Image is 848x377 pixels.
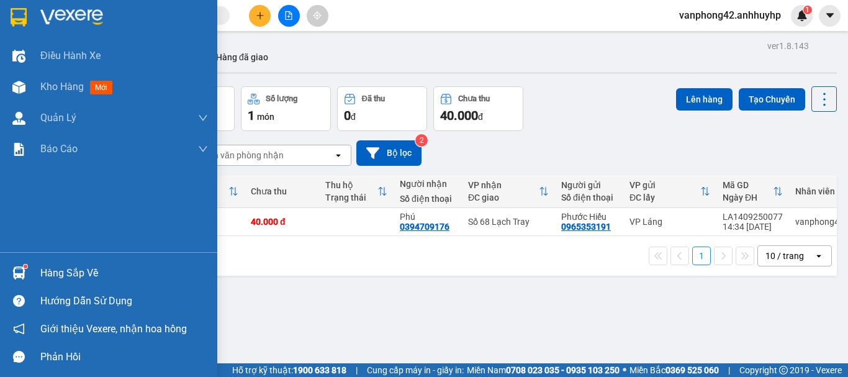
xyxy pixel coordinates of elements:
img: warehouse-icon [12,50,25,63]
img: solution-icon [12,143,25,156]
button: file-add [278,5,300,27]
div: Phước Hiếu [561,212,617,222]
button: Bộ lọc [356,140,422,166]
div: VP Láng [629,217,710,227]
img: warehouse-icon [12,112,25,125]
svg: open [814,251,824,261]
span: Hỗ trợ kỹ thuật: [232,363,346,377]
span: Miền Nam [467,363,620,377]
button: Hàng đã giao [206,42,278,72]
button: Đã thu0đ [337,86,427,131]
span: mới [90,81,112,94]
img: icon-new-feature [796,10,808,21]
span: Kho hàng [40,81,84,93]
div: 0394709176 [400,222,449,232]
span: món [257,112,274,122]
div: Số điện thoại [561,193,617,202]
th: Toggle SortBy [716,175,789,208]
div: Người nhận [400,179,456,189]
span: caret-down [824,10,836,21]
span: vanphong42.anhhuyhp [669,7,791,23]
div: Số 68 Lạch Tray [468,217,549,227]
sup: 1 [803,6,812,14]
img: logo-vxr [11,8,27,27]
sup: 2 [415,134,428,147]
span: Báo cáo [40,141,78,157]
button: 1 [692,247,711,265]
span: Giới thiệu Vexere, nhận hoa hồng [40,321,187,337]
div: 10 / trang [765,250,804,262]
span: 1 [805,6,810,14]
span: message [13,351,25,363]
div: Người gửi [561,180,617,190]
th: Toggle SortBy [623,175,716,208]
span: | [356,363,358,377]
span: file-add [284,11,293,20]
span: 1 [248,108,255,123]
span: đ [478,112,483,122]
div: Hàng sắp về [40,264,208,283]
strong: 0369 525 060 [665,365,719,375]
div: ver 1.8.143 [767,39,809,53]
div: Đã thu [362,94,385,103]
div: Thu hộ [325,180,377,190]
button: caret-down [819,5,841,27]
button: aim [307,5,328,27]
button: Số lượng1món [241,86,331,131]
img: warehouse-icon [12,81,25,94]
span: Miền Bắc [629,363,719,377]
button: Chưa thu40.000đ [433,86,523,131]
div: Phú [400,212,456,222]
div: 14:34 [DATE] [723,222,783,232]
div: Mã GD [723,180,773,190]
span: đ [351,112,356,122]
button: Tạo Chuyến [739,88,805,111]
span: 40.000 [440,108,478,123]
div: Số điện thoại [400,194,456,204]
span: down [198,144,208,154]
button: plus [249,5,271,27]
span: Quản Lý [40,110,76,125]
strong: 1900 633 818 [293,365,346,375]
span: 0 [344,108,351,123]
span: notification [13,323,25,335]
div: LA1409250077 [723,212,783,222]
span: aim [313,11,322,20]
div: Trạng thái [325,193,377,202]
div: Hướng dẫn sử dụng [40,292,208,311]
div: Số lượng [266,94,297,103]
div: Chưa thu [458,94,490,103]
sup: 1 [24,265,27,268]
span: Cung cấp máy in - giấy in: [367,363,464,377]
span: | [728,363,730,377]
div: Ngày ĐH [723,193,773,202]
strong: 0708 023 035 - 0935 103 250 [506,365,620,375]
div: ĐC giao [468,193,539,202]
div: Phản hồi [40,348,208,366]
span: copyright [779,366,788,375]
span: plus [256,11,264,20]
img: warehouse-icon [12,266,25,279]
span: down [198,113,208,123]
th: Toggle SortBy [462,175,555,208]
div: Chọn văn phòng nhận [198,149,284,161]
div: VP nhận [468,180,539,190]
svg: open [333,150,343,160]
button: Lên hàng [676,88,733,111]
div: 0965353191 [561,222,611,232]
th: Toggle SortBy [319,175,394,208]
div: 40.000 đ [251,217,313,227]
span: Điều hành xe [40,48,101,63]
div: Chưa thu [251,186,313,196]
span: ⚪️ [623,368,626,373]
div: VP gửi [629,180,700,190]
div: ĐC lấy [629,193,700,202]
span: question-circle [13,295,25,307]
